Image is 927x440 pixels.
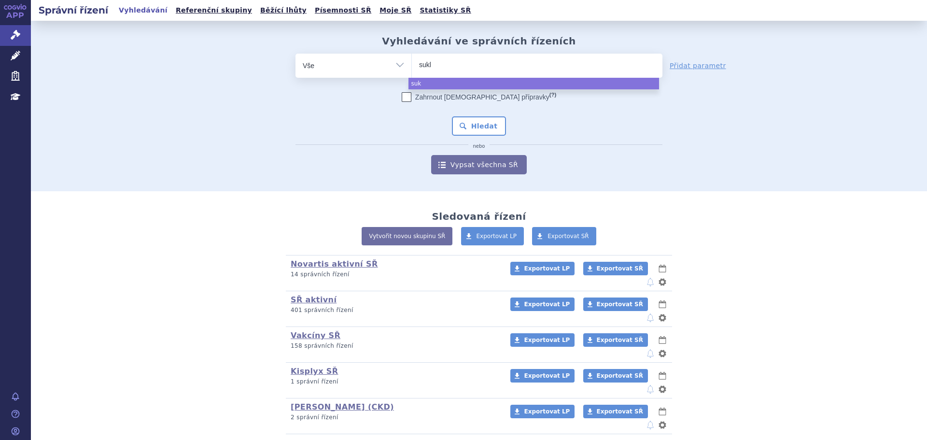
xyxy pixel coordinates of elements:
span: Exportovat LP [524,337,570,343]
span: Exportovat SŘ [597,337,643,343]
h2: Sledovaná řízení [432,211,526,222]
a: Exportovat SŘ [583,333,648,347]
a: Vakcíny SŘ [291,331,340,340]
a: Exportovat SŘ [583,298,648,311]
p: 401 správních řízení [291,306,498,314]
a: Moje SŘ [377,4,414,17]
a: Exportovat LP [461,227,524,245]
span: Exportovat SŘ [548,233,589,240]
span: Exportovat LP [524,301,570,308]
h2: Vyhledávání ve správních řízeních [382,35,576,47]
a: Přidat parametr [670,61,726,71]
a: Exportovat SŘ [532,227,596,245]
li: suk [408,78,659,89]
p: 1 správní řízení [291,378,498,386]
a: Exportovat LP [510,298,575,311]
p: 2 správní řízení [291,413,498,422]
a: Exportovat LP [510,369,575,383]
button: notifikace [646,276,655,288]
button: lhůty [658,263,667,274]
span: Exportovat LP [524,408,570,415]
a: Vytvořit novou skupinu SŘ [362,227,452,245]
button: lhůty [658,298,667,310]
a: Běžící lhůty [257,4,309,17]
a: Referenční skupiny [173,4,255,17]
span: Exportovat LP [477,233,517,240]
span: Exportovat SŘ [597,372,643,379]
a: Exportovat LP [510,333,575,347]
span: Exportovat SŘ [597,301,643,308]
button: nastavení [658,383,667,395]
button: notifikace [646,383,655,395]
label: Zahrnout [DEMOGRAPHIC_DATA] přípravky [402,92,556,102]
button: nastavení [658,312,667,324]
button: lhůty [658,334,667,346]
p: 14 správních řízení [291,270,498,279]
span: Exportovat SŘ [597,265,643,272]
button: notifikace [646,312,655,324]
span: Exportovat SŘ [597,408,643,415]
button: lhůty [658,406,667,417]
a: Písemnosti SŘ [312,4,374,17]
a: Vypsat všechna SŘ [431,155,527,174]
a: Statistiky SŘ [417,4,474,17]
button: Hledat [452,116,506,136]
i: nebo [468,143,490,149]
a: Exportovat SŘ [583,369,648,383]
button: nastavení [658,348,667,359]
a: Exportovat SŘ [583,262,648,275]
span: Exportovat LP [524,372,570,379]
a: Exportovat LP [510,405,575,418]
h2: Správní řízení [31,3,116,17]
button: lhůty [658,370,667,382]
abbr: (?) [549,92,556,98]
span: Exportovat LP [524,265,570,272]
button: notifikace [646,348,655,359]
a: Kisplyx SŘ [291,367,338,376]
button: nastavení [658,419,667,431]
a: [PERSON_NAME] (CKD) [291,402,394,412]
button: notifikace [646,419,655,431]
a: Exportovat LP [510,262,575,275]
a: SŘ aktivní [291,295,337,304]
button: nastavení [658,276,667,288]
a: Vyhledávání [116,4,170,17]
a: Exportovat SŘ [583,405,648,418]
a: Novartis aktivní SŘ [291,259,378,269]
p: 158 správních řízení [291,342,498,350]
